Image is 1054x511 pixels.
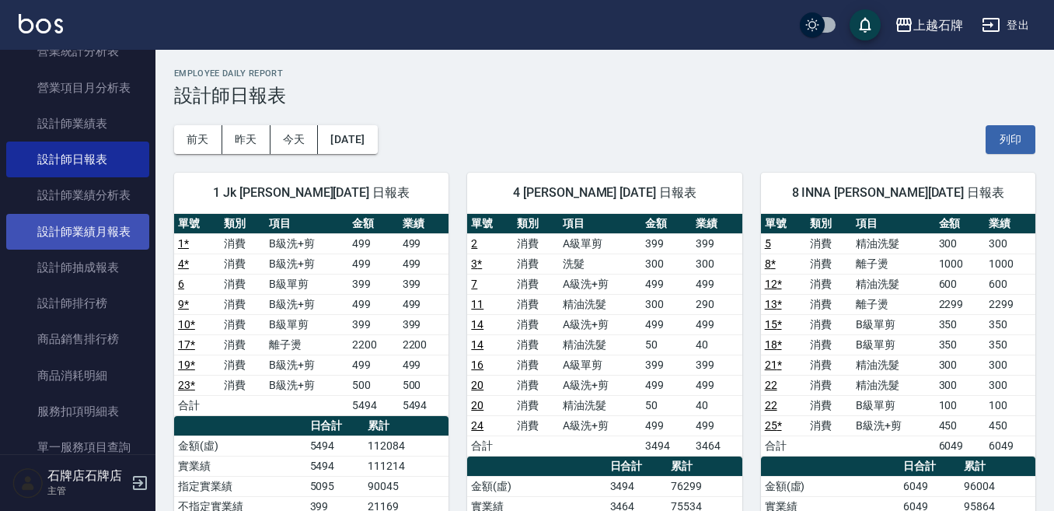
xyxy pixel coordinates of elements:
td: 合計 [761,436,807,456]
td: 洗髮 [559,254,641,274]
td: 50 [641,395,692,415]
th: 類別 [513,214,559,234]
a: 商品銷售排行榜 [6,321,149,357]
td: 499 [348,355,399,375]
td: 5494 [399,395,449,415]
td: 5494 [306,456,365,476]
button: 登出 [975,11,1035,40]
td: 5494 [348,395,399,415]
td: 消費 [220,233,266,254]
th: 類別 [806,214,852,234]
td: 499 [641,314,692,334]
td: 350 [935,314,986,334]
td: A級洗+剪 [559,375,641,395]
td: A級洗+剪 [559,274,641,294]
td: 精油洗髮 [559,334,641,355]
td: 精油洗髮 [852,355,934,375]
td: 499 [641,415,692,436]
th: 項目 [852,214,934,234]
a: 20 [471,399,483,411]
td: 450 [985,415,1035,436]
td: 399 [641,355,692,375]
td: 300 [935,375,986,395]
td: 離子燙 [852,254,934,274]
a: 16 [471,359,483,371]
td: 399 [641,233,692,254]
td: 499 [692,375,742,395]
h5: 石牌店石牌店 [47,468,127,484]
td: 399 [348,314,399,334]
td: 合計 [174,395,220,415]
td: 消費 [806,294,852,314]
td: 消費 [220,334,266,355]
td: 499 [399,233,449,254]
img: Person [12,467,44,499]
td: 2200 [399,334,449,355]
td: 300 [985,375,1035,395]
td: 消費 [220,254,266,274]
table: a dense table [761,214,1035,457]
th: 金額 [641,214,692,234]
td: 3464 [692,436,742,456]
td: 499 [399,254,449,274]
td: 76299 [667,476,742,496]
td: 100 [935,395,986,415]
th: 累計 [667,457,742,477]
button: 前天 [174,125,222,154]
td: 消費 [806,355,852,375]
th: 單號 [174,214,220,234]
td: B級洗+剪 [265,233,347,254]
a: 服務扣項明細表 [6,394,149,429]
td: 精油洗髮 [559,395,641,415]
h3: 設計師日報表 [174,85,1035,107]
button: 列印 [986,125,1035,154]
td: 精油洗髮 [852,233,934,254]
p: 主管 [47,484,127,498]
td: 450 [935,415,986,436]
button: save [850,9,881,40]
td: 40 [692,334,742,355]
a: 設計師日報表 [6,142,149,177]
td: 2299 [935,294,986,314]
a: 商品消耗明細 [6,358,149,394]
td: 精油洗髮 [852,375,934,395]
td: 350 [985,314,1035,334]
td: 499 [692,415,742,436]
td: 2299 [985,294,1035,314]
td: A級洗+剪 [559,415,641,436]
th: 金額 [348,214,399,234]
button: 上越石牌 [888,9,969,41]
td: 消費 [220,274,266,294]
td: 499 [399,355,449,375]
td: 實業績 [174,456,306,476]
td: 消費 [806,395,852,415]
td: 消費 [220,375,266,395]
a: 14 [471,318,483,331]
td: 1000 [985,254,1035,274]
td: 499 [692,314,742,334]
td: 消費 [806,274,852,294]
th: 累計 [960,457,1035,477]
td: 90045 [364,476,448,496]
td: 合計 [467,436,513,456]
td: 消費 [220,355,266,375]
th: 金額 [935,214,986,234]
td: A級單剪 [559,233,641,254]
td: 2200 [348,334,399,355]
td: 消費 [220,314,266,334]
a: 5 [765,237,771,250]
td: 50 [641,334,692,355]
td: 1000 [935,254,986,274]
div: 上越石牌 [913,16,963,35]
td: 350 [935,334,986,355]
td: 112084 [364,436,448,456]
a: 20 [471,379,483,391]
a: 14 [471,338,483,351]
a: 設計師業績分析表 [6,177,149,213]
td: 6049 [935,436,986,456]
td: 300 [641,254,692,274]
td: 500 [399,375,449,395]
td: 消費 [806,334,852,355]
td: B級單剪 [265,314,347,334]
td: 精油洗髮 [559,294,641,314]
